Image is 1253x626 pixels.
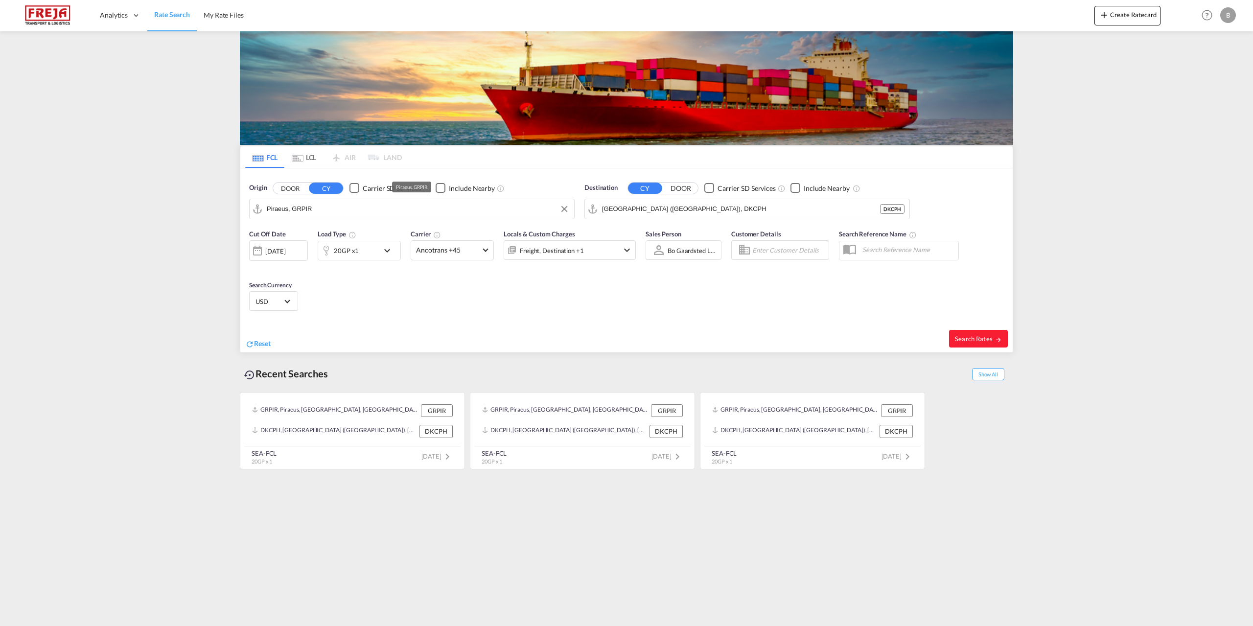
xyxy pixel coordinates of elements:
md-input-container: Copenhagen (Kobenhavn), DKCPH [585,199,909,219]
div: DKCPH [880,425,913,438]
md-icon: icon-chevron-down [621,244,633,256]
span: [DATE] [421,452,453,460]
span: Carrier [411,230,441,238]
div: GRPIR [421,404,453,417]
div: B [1220,7,1236,23]
div: icon-refreshReset [245,339,271,349]
span: Sales Person [646,230,681,238]
div: Bo Gaardsted Lumbye [668,247,729,255]
div: DKCPH, Copenhagen (Kobenhavn), Denmark, Northern Europe, Europe [712,425,877,438]
span: Destination [584,183,618,193]
span: 20GP x 1 [252,458,272,464]
span: Reset [254,339,271,348]
span: Search Reference Name [839,230,917,238]
span: Cut Off Date [249,230,286,238]
span: Help [1199,7,1215,23]
div: Carrier SD Services [718,184,776,193]
div: DKCPH, Copenhagen (Kobenhavn), Denmark, Northern Europe, Europe [482,425,647,438]
md-icon: Your search will be saved by the below given name [909,231,917,239]
md-datepicker: Select [249,260,256,273]
div: 20GP x1 [334,244,359,257]
md-icon: icon-chevron-right [441,451,453,463]
md-tab-item: LCL [284,146,324,168]
div: Help [1199,7,1220,24]
span: Rate Search [154,10,190,19]
md-icon: icon-arrow-right [995,336,1002,343]
recent-search-card: GRPIR, Piraeus, [GEOGRAPHIC_DATA], [GEOGRAPHIC_DATA], [GEOGRAPHIC_DATA] GRPIRDKCPH, [GEOGRAPHIC_D... [240,392,465,469]
span: Origin [249,183,267,193]
img: 586607c025bf11f083711d99603023e7.png [15,4,81,26]
div: SEA-FCL [252,449,277,458]
span: 20GP x 1 [712,458,732,464]
md-icon: The selected Trucker/Carrierwill be displayed in the rate results If the rates are from another f... [433,231,441,239]
md-icon: icon-chevron-down [381,245,398,256]
span: [DATE] [882,452,913,460]
span: Ancotrans +45 [416,245,480,255]
md-select: Select Currency: $ USDUnited States Dollar [255,294,293,308]
img: LCL+%26+FCL+BACKGROUND.png [240,31,1013,145]
recent-search-card: GRPIR, Piraeus, [GEOGRAPHIC_DATA], [GEOGRAPHIC_DATA], [GEOGRAPHIC_DATA] GRPIRDKCPH, [GEOGRAPHIC_D... [470,392,695,469]
recent-search-card: GRPIR, Piraeus, [GEOGRAPHIC_DATA], [GEOGRAPHIC_DATA], [GEOGRAPHIC_DATA] GRPIRDKCPH, [GEOGRAPHIC_D... [700,392,925,469]
md-icon: icon-chevron-right [902,451,913,463]
md-checkbox: Checkbox No Ink [436,183,495,193]
div: Freight Destination Factory Stuffing [520,244,584,257]
div: Include Nearby [449,184,495,193]
div: DKCPH [650,425,683,438]
div: 20GP x1icon-chevron-down [318,241,401,260]
div: GRPIR, Piraeus, Greece, Southern Europe, Europe [252,404,418,417]
md-tab-item: FCL [245,146,284,168]
div: [DATE] [265,247,285,255]
span: Customer Details [731,230,781,238]
div: [DATE] [249,240,308,261]
span: Locals & Custom Charges [504,230,575,238]
md-icon: Unchecked: Ignores neighbouring ports when fetching rates.Checked : Includes neighbouring ports w... [497,185,505,192]
md-checkbox: Checkbox No Ink [349,183,421,193]
button: CY [628,183,662,194]
span: 20GP x 1 [482,458,502,464]
md-checkbox: Checkbox No Ink [790,183,850,193]
button: DOOR [664,183,698,194]
md-input-container: Piraeus, GRPIR [250,199,574,219]
button: Search Ratesicon-arrow-right [949,330,1008,348]
button: CY [309,183,343,194]
div: Freight Destination Factory Stuffingicon-chevron-down [504,240,636,260]
input: Enter Customer Details [752,243,826,257]
md-icon: icon-backup-restore [244,369,255,381]
md-select: Sales Person: Bo Gaardsted Lumbye [667,243,719,257]
div: SEA-FCL [482,449,507,458]
span: Search Rates [955,335,1002,343]
div: GRPIR [881,404,913,417]
div: DKCPH [419,425,453,438]
div: DKCPH, Copenhagen (Kobenhavn), Denmark, Northern Europe, Europe [252,425,417,438]
button: DOOR [273,183,307,194]
md-icon: icon-information-outline [348,231,356,239]
span: Load Type [318,230,356,238]
div: Recent Searches [240,363,332,385]
div: SEA-FCL [712,449,737,458]
md-icon: Unchecked: Ignores neighbouring ports when fetching rates.Checked : Includes neighbouring ports w... [853,185,860,192]
input: Search by Port [602,202,880,216]
div: DKCPH [880,204,905,214]
span: Show All [972,368,1004,380]
input: Search by Port [267,202,569,216]
md-icon: icon-refresh [245,340,254,348]
span: [DATE] [651,452,683,460]
button: icon-plus 400-fgCreate Ratecard [1094,6,1160,25]
div: Include Nearby [804,184,850,193]
div: GRPIR, Piraeus, Greece, Southern Europe, Europe [712,404,879,417]
md-checkbox: Checkbox No Ink [704,183,776,193]
span: USD [255,297,283,306]
div: GRPIR, Piraeus, Greece, Southern Europe, Europe [482,404,649,417]
span: Search Currency [249,281,292,289]
md-icon: icon-plus 400-fg [1098,9,1110,21]
span: Analytics [100,10,128,20]
md-pagination-wrapper: Use the left and right arrow keys to navigate between tabs [245,146,402,168]
div: Carrier SD Services [363,184,421,193]
md-icon: icon-chevron-right [672,451,683,463]
input: Search Reference Name [858,242,958,257]
button: Clear Input [557,202,572,216]
div: Piraeus, GRPIR [396,182,427,192]
md-icon: Unchecked: Search for CY (Container Yard) services for all selected carriers.Checked : Search for... [778,185,786,192]
div: GRPIR [651,404,683,417]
